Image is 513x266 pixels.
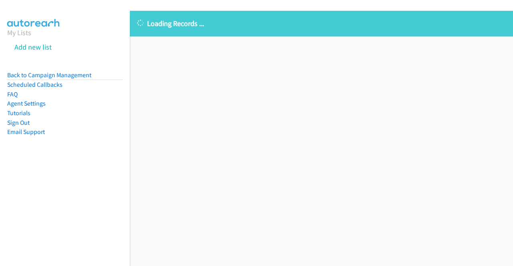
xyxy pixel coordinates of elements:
a: FAQ [7,90,18,98]
a: Tutorials [7,109,30,117]
p: Loading Records ... [137,18,506,29]
a: Sign Out [7,119,30,126]
a: Scheduled Callbacks [7,81,63,88]
a: Back to Campaign Management [7,71,91,79]
a: Agent Settings [7,100,46,107]
a: Add new list [14,42,52,52]
a: My Lists [7,28,31,37]
a: Email Support [7,128,45,136]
